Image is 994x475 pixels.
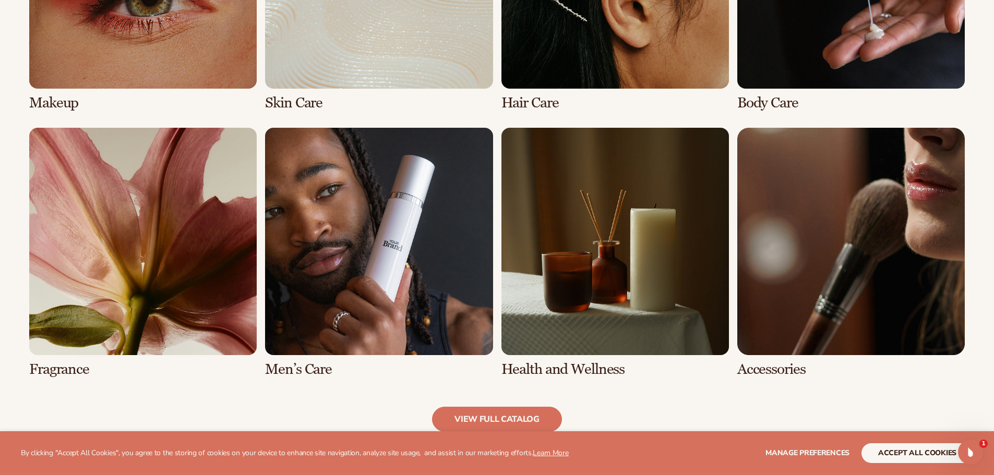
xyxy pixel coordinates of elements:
[21,449,569,458] p: By clicking "Accept All Cookies", you agree to the storing of cookies on your device to enhance s...
[29,128,257,377] div: 5 / 8
[501,95,729,111] h3: Hair Care
[265,128,493,377] div: 6 / 8
[265,95,493,111] h3: Skin Care
[737,95,965,111] h3: Body Care
[765,443,849,463] button: Manage preferences
[432,407,562,432] a: view full catalog
[29,95,257,111] h3: Makeup
[958,440,983,465] iframe: Intercom live chat
[737,128,965,377] div: 8 / 8
[533,448,568,458] a: Learn More
[501,128,729,377] div: 7 / 8
[861,443,973,463] button: accept all cookies
[765,448,849,458] span: Manage preferences
[979,440,988,448] span: 1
